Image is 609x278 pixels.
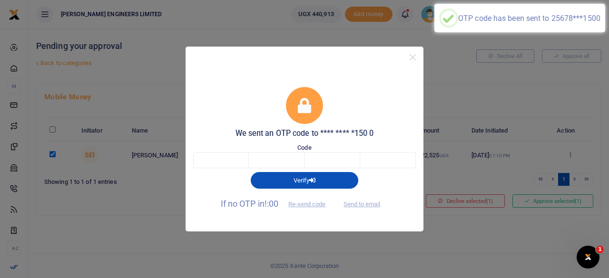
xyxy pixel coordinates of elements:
[251,172,358,188] button: Verify
[458,14,600,23] div: OTP code has been sent to 25678***1500
[596,246,604,253] span: 1
[297,143,311,153] label: Code
[221,199,334,209] span: If no OTP in
[577,246,599,268] iframe: Intercom live chat
[265,199,278,209] span: !:00
[406,50,420,64] button: Close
